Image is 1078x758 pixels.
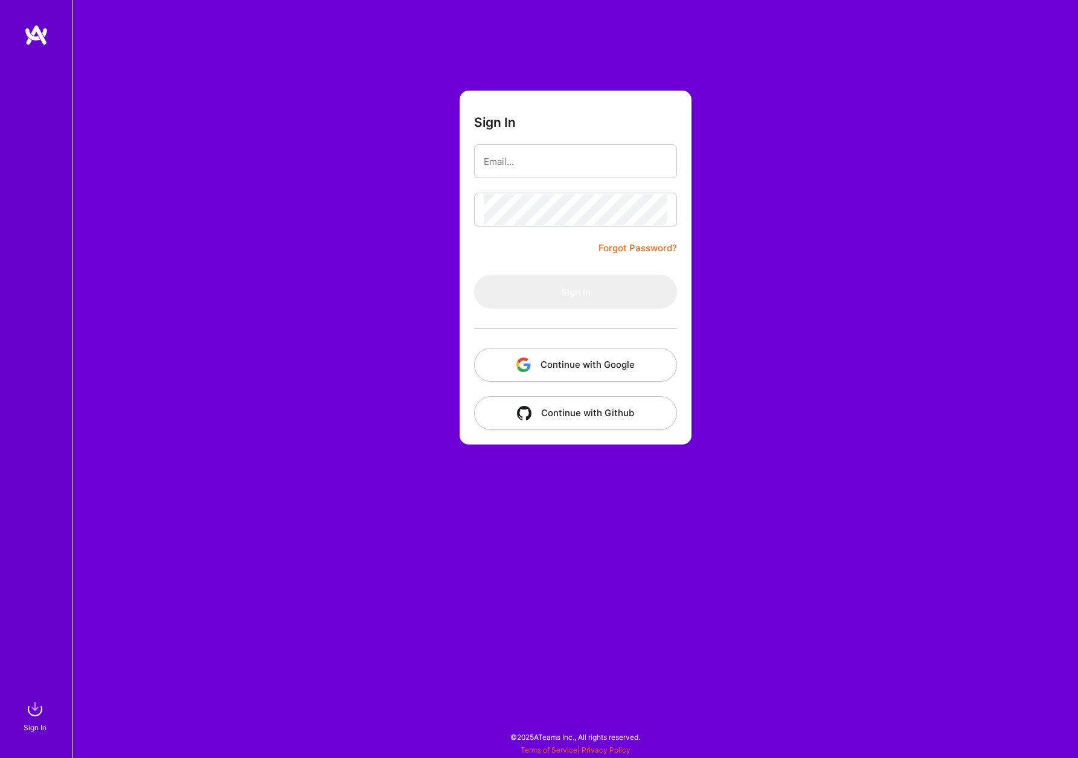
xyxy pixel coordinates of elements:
[72,722,1078,752] div: © 2025 ATeams Inc., All rights reserved.
[474,275,677,309] button: Sign In
[24,721,47,734] div: Sign In
[474,348,677,382] button: Continue with Google
[23,697,47,721] img: sign in
[582,745,630,754] a: Privacy Policy
[521,745,630,754] span: |
[25,697,47,734] a: sign inSign In
[598,241,677,255] a: Forgot Password?
[517,406,531,420] img: icon
[474,396,677,430] button: Continue with Github
[474,115,516,130] h3: Sign In
[484,146,667,177] input: Email...
[521,745,577,754] a: Terms of Service
[24,24,48,46] img: logo
[516,358,531,372] img: icon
